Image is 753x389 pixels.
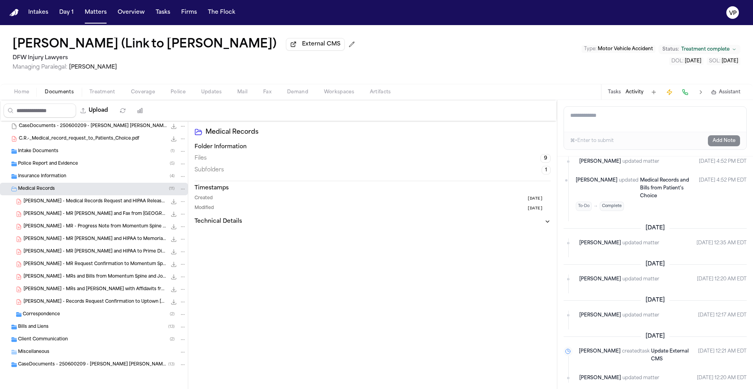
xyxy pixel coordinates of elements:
a: Day 1 [56,5,77,20]
span: [PERSON_NAME] [576,176,617,200]
span: Mail [237,89,247,95]
button: Download C. Riden - MRs and Bills from Momentum Spine and Joint and Prime Diagnostic Imaging - 6.... [170,273,178,281]
span: Bills and Liens [18,324,49,331]
button: Overview [115,5,148,20]
span: Complete [600,202,624,211]
button: Download C. Riden - MR Request Confirmation to Momentum Spine and Joint - 8.29.25 [170,260,178,268]
span: Intake Documents [18,148,58,155]
h3: Folder Information [195,143,551,151]
span: To-Do [576,202,592,211]
a: Medical Records and Bills from Patient's Choice [640,176,693,200]
button: Download C.R.-_Medical_record_request_to_Patients_Choice.pdf [170,135,178,143]
button: Download C. Riden - Medical Records Request and HIPAA Release to DFW MRI - 8.29.25 [170,198,178,205]
span: [PERSON_NAME] - MRs and Bills from Momentum Spine and Joint and Prime Diagnostic Imaging - [DATE]... [24,274,167,280]
span: Coverage [131,89,155,95]
a: Update External CMS [651,347,692,363]
span: Insurance Information [18,173,66,180]
span: Subfolders [195,166,224,174]
span: Managing Paralegal: [13,64,67,70]
span: Correspondence [23,311,60,318]
span: [DATE] [685,59,701,64]
button: Edit matter name [13,38,276,52]
span: Miscellaneous [18,349,49,356]
time: October 8, 2025 at 11:20 PM [697,275,747,283]
a: The Flock [205,5,238,20]
h2: DFW Injury Lawyers [13,53,358,63]
span: [PERSON_NAME] [579,158,621,165]
button: Edit Type: Motor Vehicle Accident [582,45,655,53]
span: Documents [45,89,74,95]
span: ( 1 ) [171,149,175,153]
span: Type : [584,47,597,51]
span: Workspaces [324,89,354,95]
time: October 7, 2025 at 11:17 PM [698,311,747,319]
span: ( 13 ) [168,362,175,367]
span: [PERSON_NAME] [579,347,620,363]
span: updated matter [622,158,659,165]
a: Home [9,9,19,16]
span: [PERSON_NAME] - MR - Progress Note from Momentum Spine & Joint - [DATE] [24,224,167,230]
button: Edit DOL: 2025-06-13 [669,57,704,65]
span: ( 2 ) [170,312,175,316]
span: [PERSON_NAME] - MR [PERSON_NAME] and HIPAA to Prime Diagnostic Imaging - [DATE] [24,249,167,255]
button: Edit SOL: 2027-06-13 [707,57,740,65]
button: [DATE] [527,195,551,202]
span: [DATE] [641,296,669,304]
span: DOL : [671,59,684,64]
span: [PERSON_NAME] - MR [PERSON_NAME] and HIPAA to Memorial Care Pharmacy - [DATE] [24,236,167,243]
button: Activity [626,89,644,95]
button: Tasks [608,89,621,95]
span: Home [14,89,29,95]
span: Assistant [719,89,740,95]
span: Police [171,89,186,95]
div: ⌘+Enter to submit [570,138,614,144]
span: [DATE] [641,260,669,268]
button: Download C. Riden - MR Order and Fax from South Dallas Momentum to DFW MRI - 6.24.25 [170,210,178,218]
span: ( 4 ) [170,174,175,178]
span: updated matter [622,311,659,319]
a: Firms [178,5,200,20]
button: Download CaseDocuments - 250600209 - Riden v. Starks 20250806194530.zip [170,122,178,130]
time: October 6, 2025 at 11:21 PM [698,347,747,363]
span: [DATE] [527,195,543,202]
span: [PERSON_NAME] - Medical Records Request and HIPAA Release to DFW [MEDICAL_DATA] - [DATE] [24,198,167,205]
button: Upload [76,104,113,118]
button: Matters [82,5,110,20]
button: Tasks [153,5,173,20]
span: Artifacts [370,89,391,95]
span: Update External CMS [651,349,689,362]
button: Download C. Riden - Records Request Confirmation to Uptown Radiology - 8.29.25 [170,298,178,306]
span: updated matter [622,239,659,247]
span: Client Communication [18,336,68,343]
img: Finch Logo [9,9,19,16]
span: Medical Records [18,186,55,193]
span: updated matter [622,374,659,382]
span: [PERSON_NAME] - MR [PERSON_NAME] and Fax from [GEOGRAPHIC_DATA] Momentum to DFW [MEDICAL_DATA] - ... [24,211,167,218]
span: updated matter [622,275,659,283]
span: CaseDocuments - 250600209 - [PERSON_NAME] [PERSON_NAME] 20250806194530 (unzipped) [18,362,168,368]
button: Create Immediate Task [664,87,675,98]
button: External CMS [286,38,345,51]
span: Treatment complete [681,46,729,53]
time: October 10, 2025 at 3:52 PM [699,176,747,211]
span: [PERSON_NAME] [579,311,621,319]
input: Search files [4,104,76,118]
span: ( 2 ) [170,337,175,342]
span: 9 [540,154,551,163]
span: Modified [195,205,214,212]
button: Technical Details [195,218,551,225]
span: Fax [263,89,271,95]
span: [PERSON_NAME] [579,374,621,382]
span: created task [622,347,649,363]
span: Demand [287,89,308,95]
span: [DATE] [722,59,738,64]
button: [DATE] [527,205,551,212]
span: Files [195,155,207,162]
time: October 9, 2025 at 11:35 PM [697,239,747,247]
span: [PERSON_NAME] - MR Request Confirmation to Momentum Spine and Joint - [DATE] [24,261,167,268]
span: Status: [662,46,679,53]
h2: Medical Records [206,127,551,137]
span: Created [195,195,213,202]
